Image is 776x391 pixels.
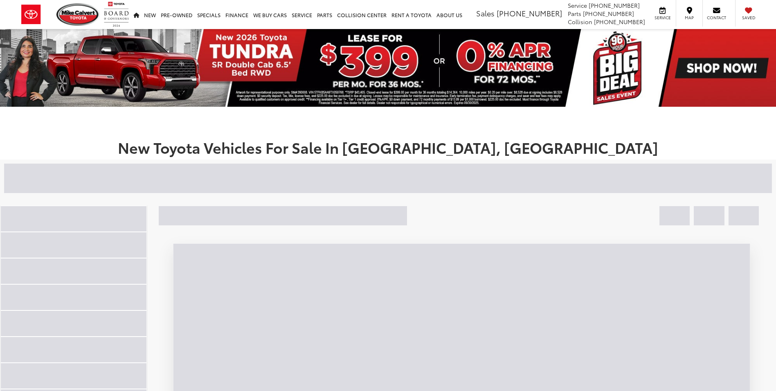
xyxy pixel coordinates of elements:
[568,1,587,9] span: Service
[476,8,495,18] span: Sales
[568,9,581,18] span: Parts
[497,8,562,18] span: [PHONE_NUMBER]
[583,9,634,18] span: [PHONE_NUMBER]
[740,15,758,20] span: Saved
[594,18,645,26] span: [PHONE_NUMBER]
[707,15,726,20] span: Contact
[680,15,698,20] span: Map
[568,18,592,26] span: Collision
[653,15,672,20] span: Service
[56,3,100,26] img: Mike Calvert Toyota
[589,1,640,9] span: [PHONE_NUMBER]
